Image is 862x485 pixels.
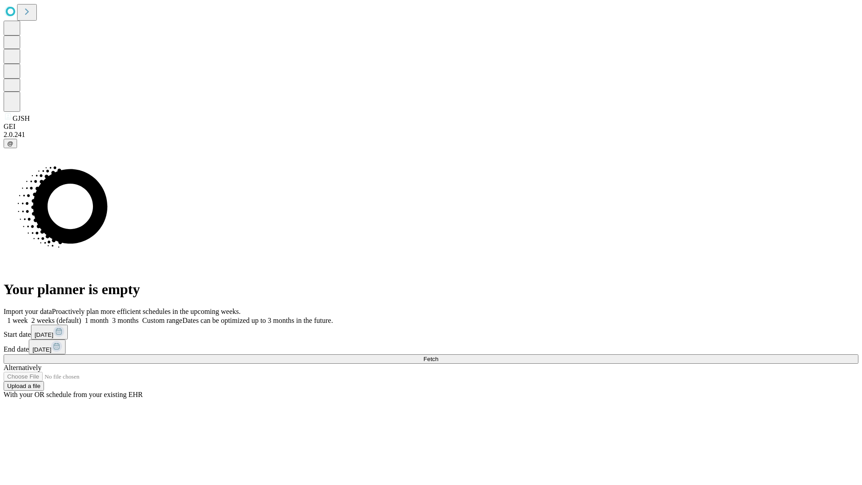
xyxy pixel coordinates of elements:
span: Proactively plan more efficient schedules in the upcoming weeks. [52,308,241,315]
span: [DATE] [35,331,53,338]
button: @ [4,139,17,148]
div: Start date [4,325,858,339]
span: [DATE] [32,346,51,353]
span: GJSH [13,115,30,122]
span: 1 week [7,317,28,324]
span: 2 weeks (default) [31,317,81,324]
div: 2.0.241 [4,131,858,139]
h1: Your planner is empty [4,281,858,298]
span: 1 month [85,317,109,324]
button: Fetch [4,354,858,364]
button: [DATE] [31,325,68,339]
div: GEI [4,123,858,131]
span: Custom range [142,317,182,324]
button: Upload a file [4,381,44,391]
span: @ [7,140,13,147]
span: With your OR schedule from your existing EHR [4,391,143,398]
span: 3 months [112,317,139,324]
span: Import your data [4,308,52,315]
span: Dates can be optimized up to 3 months in the future. [182,317,333,324]
button: [DATE] [29,339,66,354]
span: Alternatively [4,364,41,371]
div: End date [4,339,858,354]
span: Fetch [423,356,438,362]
